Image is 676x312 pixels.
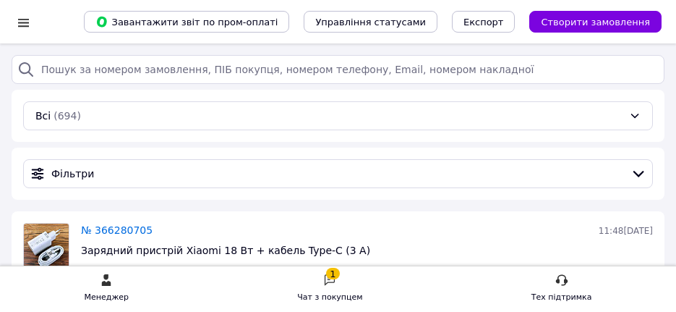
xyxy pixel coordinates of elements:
button: Управління статусами [304,11,437,33]
div: Чат з покупцем [297,290,362,305]
div: 1 [326,268,339,279]
span: 11:48[DATE] [599,226,653,236]
button: Експорт [452,11,515,33]
span: Створити замовлення [541,17,650,28]
span: Завантажити звіт по пром-оплаті [95,15,278,28]
span: Зарядний пристрій Xiaomi 18 Вт + кабель Type-C (3 А) [81,245,370,256]
button: Завантажити звіт по пром-оплаті [84,11,289,33]
span: Управління статусами [315,17,426,28]
a: № 366280705 [81,224,153,236]
div: Тех підтримка [531,290,592,305]
img: Фото товару [24,224,69,269]
div: Менеджер [85,290,129,305]
input: Пошук за номером замовлення, ПІБ покупця, номером телефону, Email, номером накладної [12,55,664,84]
button: Створити замовлення [529,11,662,33]
a: Створити замовлення [515,15,662,27]
span: Фільтри [51,166,625,181]
span: Експорт [463,17,504,28]
a: Фото товару [23,223,69,269]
